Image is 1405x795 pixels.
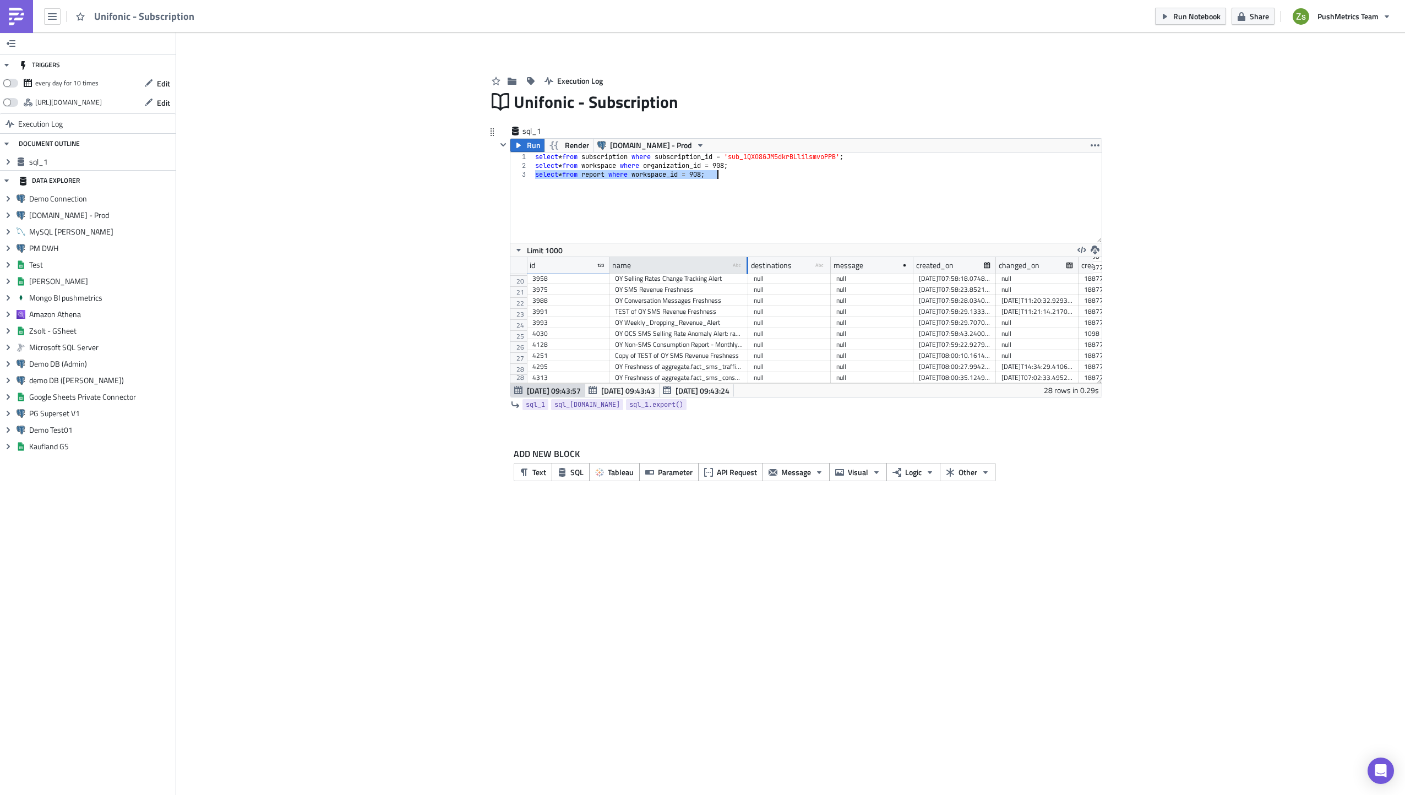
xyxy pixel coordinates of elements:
span: Logic [905,466,922,478]
div: null [1001,284,1073,295]
button: Tableau [589,463,640,481]
span: Test [29,260,173,270]
span: [DATE] 09:43:57 [527,385,581,396]
span: sql_[DOMAIN_NAME] [554,399,620,410]
button: Run [510,139,544,152]
div: 4295 [532,361,604,372]
div: OY Selling Rates Change Tracking Alert [615,273,743,284]
div: 18877 [1084,361,1156,372]
span: Kaufland GS [29,442,173,451]
div: [DATE]T07:58:23.852132 [919,284,990,295]
div: 18877 [1084,295,1156,306]
span: Execution Log [18,114,63,134]
img: PushMetrics [8,8,25,25]
button: [DATE] 09:43:57 [510,384,585,397]
span: Tableau [608,466,634,478]
div: [DATE]T07:59:22.927978 [919,339,990,350]
span: Google Sheets Private Connector [29,392,173,402]
span: demo DB ([PERSON_NAME]) [29,375,173,385]
span: [DATE] 09:43:24 [676,385,729,396]
span: sql_1 [526,399,545,410]
div: null [1001,273,1073,284]
div: null [754,372,825,383]
span: Render [565,139,589,152]
span: [DATE] 09:43:43 [601,385,655,396]
span: Unifonic - Subscription [94,9,195,23]
div: 4313 [532,372,604,383]
button: Text [514,463,552,481]
button: Run Notebook [1155,8,1226,25]
div: 3988 [532,295,604,306]
div: [DATE]T08:00:10.161476 [919,350,990,361]
div: 18877 [1084,339,1156,350]
div: null [754,350,825,361]
span: PM DWH [29,243,173,253]
button: API Request [698,463,763,481]
button: [DATE] 09:43:24 [659,384,734,397]
div: DOCUMENT OUTLINE [19,134,80,154]
div: null [836,295,908,306]
div: 4030 [532,328,604,339]
div: 3993 [532,317,604,328]
span: Run Notebook [1173,10,1221,22]
button: [DOMAIN_NAME] - Prod [593,139,709,152]
div: [DATE]T07:58:29.133320 [919,306,990,317]
span: sql_1 [29,157,173,167]
div: destinations [751,257,792,274]
div: null [836,328,908,339]
div: 3958 [532,273,604,284]
button: Hide content [497,138,510,151]
div: [DATE]T07:02:33.495206 [1001,372,1073,383]
div: null [836,317,908,328]
span: Share [1250,10,1269,22]
span: Amazon Athena [29,309,173,319]
div: OY Freshness of aggregate.fact_sms_consumption_aggregate [615,372,743,383]
div: null [754,361,825,372]
div: null [836,372,908,383]
div: name [612,257,631,274]
button: Execution Log [539,72,608,89]
button: Edit [139,75,176,92]
div: OY Weekly_Dropping_Revenue_Alert [615,317,743,328]
div: TRIGGERS [19,55,60,75]
div: 18877 [1084,306,1156,317]
div: 28 rows in 0.29s [1044,384,1099,397]
div: null [836,306,908,317]
span: SQL [570,466,584,478]
div: null [1001,339,1073,350]
button: Edit [139,94,176,111]
div: 3975 [532,284,604,295]
button: Parameter [639,463,699,481]
span: [DOMAIN_NAME] - Prod [610,139,692,152]
div: 18877 [1084,317,1156,328]
span: Parameter [658,466,693,478]
div: [DATE]T11:21:14.217090 [1001,306,1073,317]
div: [DATE]T08:00:27.994299 [919,361,990,372]
div: Copy of TEST of OY SMS Revenue Freshness [615,350,743,361]
span: Zsolt - GSheet [29,326,173,336]
div: OY Conversation Messages Freshness [615,295,743,306]
div: null [836,350,908,361]
div: id [530,257,535,274]
div: OY Freshness of aggregate.fact_sms_traffic_operator_aggregate [615,361,743,372]
div: TEST of OY SMS Revenue Freshness [615,306,743,317]
span: sql_1 [522,126,567,137]
span: MySQL [PERSON_NAME] [29,227,173,237]
div: [DATE]T07:58:18.074896 [919,273,990,284]
span: [PERSON_NAME] [29,276,173,286]
div: 18877 [1084,273,1156,284]
div: https://pushmetrics.io/api/v1/report/PdL5pJ7rpG/webhook?token=c8a5c05a3c5d4e189d68e892f6340e35 [35,94,102,111]
div: 18877 [1084,350,1156,361]
div: [DATE]T11:20:32.929392 [1001,295,1073,306]
span: Mongo BI pushmetrics [29,293,173,303]
div: 1 [510,153,533,161]
div: 3 [510,170,533,179]
div: null [754,273,825,284]
div: created_on [916,257,954,274]
div: [DATE]T14:34:29.410675 [1001,361,1073,372]
a: sql_[DOMAIN_NAME] [551,399,623,410]
div: null [836,273,908,284]
div: [DATE]T07:58:43.240039 [919,328,990,339]
div: null [1001,350,1073,361]
div: null [754,339,825,350]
